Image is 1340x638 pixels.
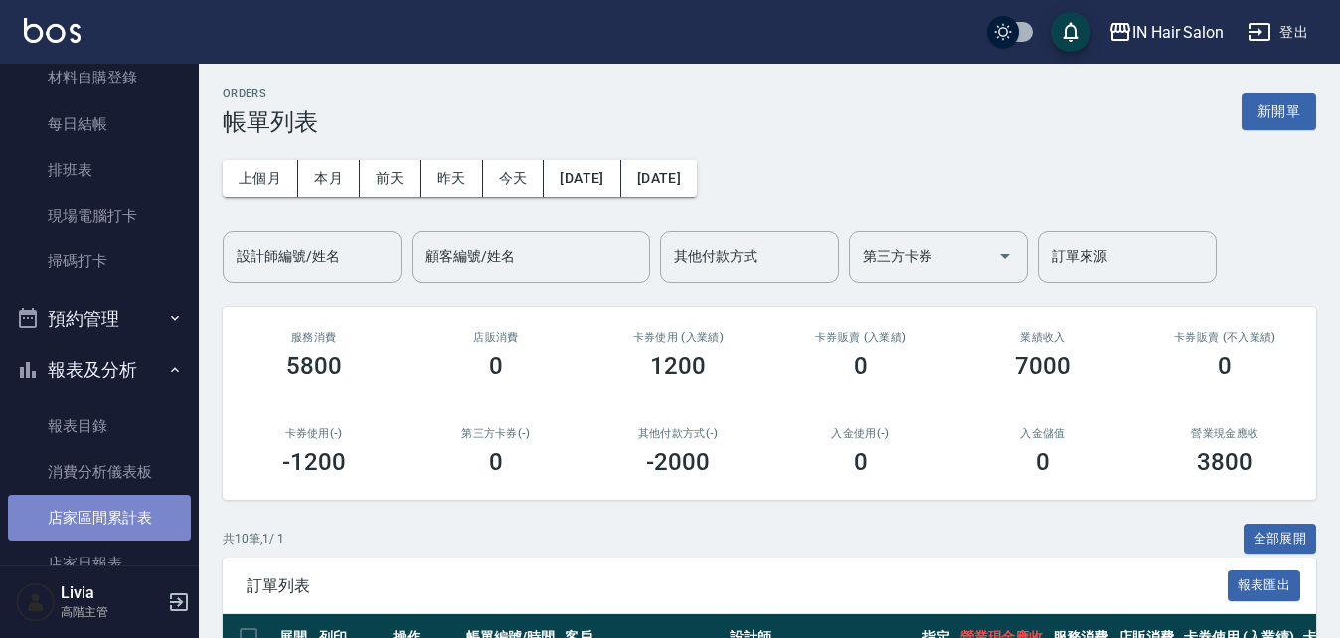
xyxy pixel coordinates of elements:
[1242,101,1316,120] a: 新開單
[975,331,1109,344] h2: 業績收入
[1197,448,1253,476] h3: 3800
[1244,524,1317,555] button: 全部展開
[428,427,563,440] h2: 第三方卡券(-)
[8,403,191,449] a: 報表目錄
[989,240,1021,272] button: Open
[360,160,421,197] button: 前天
[1015,352,1071,380] h3: 7000
[1158,427,1292,440] h2: 營業現金應收
[282,448,346,476] h3: -1200
[1228,575,1301,594] a: 報表匯出
[854,352,868,380] h3: 0
[24,18,81,43] img: Logo
[611,427,746,440] h2: 其他付款方式(-)
[646,448,710,476] h3: -2000
[483,160,545,197] button: 今天
[854,448,868,476] h3: 0
[793,427,927,440] h2: 入金使用(-)
[223,160,298,197] button: 上個月
[1218,352,1232,380] h3: 0
[1158,331,1292,344] h2: 卡券販賣 (不入業績)
[8,344,191,396] button: 報表及分析
[611,331,746,344] h2: 卡券使用 (入業績)
[1036,448,1050,476] h3: 0
[1228,570,1301,601] button: 報表匯出
[247,576,1228,596] span: 訂單列表
[16,582,56,622] img: Person
[223,530,284,548] p: 共 10 筆, 1 / 1
[286,352,342,380] h3: 5800
[298,160,360,197] button: 本月
[421,160,483,197] button: 昨天
[1132,20,1224,45] div: IN Hair Salon
[1240,14,1316,51] button: 登出
[61,583,162,603] h5: Livia
[8,293,191,345] button: 預約管理
[489,448,503,476] h3: 0
[428,331,563,344] h2: 店販消費
[8,239,191,284] a: 掃碼打卡
[621,160,697,197] button: [DATE]
[247,427,381,440] h2: 卡券使用(-)
[793,331,927,344] h2: 卡券販賣 (入業績)
[223,108,318,136] h3: 帳單列表
[975,427,1109,440] h2: 入金儲值
[223,87,318,100] h2: ORDERS
[8,55,191,100] a: 材料自購登錄
[8,101,191,147] a: 每日結帳
[1100,12,1232,53] button: IN Hair Salon
[1242,93,1316,130] button: 新開單
[8,193,191,239] a: 現場電腦打卡
[8,147,191,193] a: 排班表
[650,352,706,380] h3: 1200
[8,541,191,586] a: 店家日報表
[247,331,381,344] h3: 服務消費
[8,495,191,541] a: 店家區間累計表
[61,603,162,621] p: 高階主管
[489,352,503,380] h3: 0
[1051,12,1090,52] button: save
[544,160,620,197] button: [DATE]
[8,449,191,495] a: 消費分析儀表板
